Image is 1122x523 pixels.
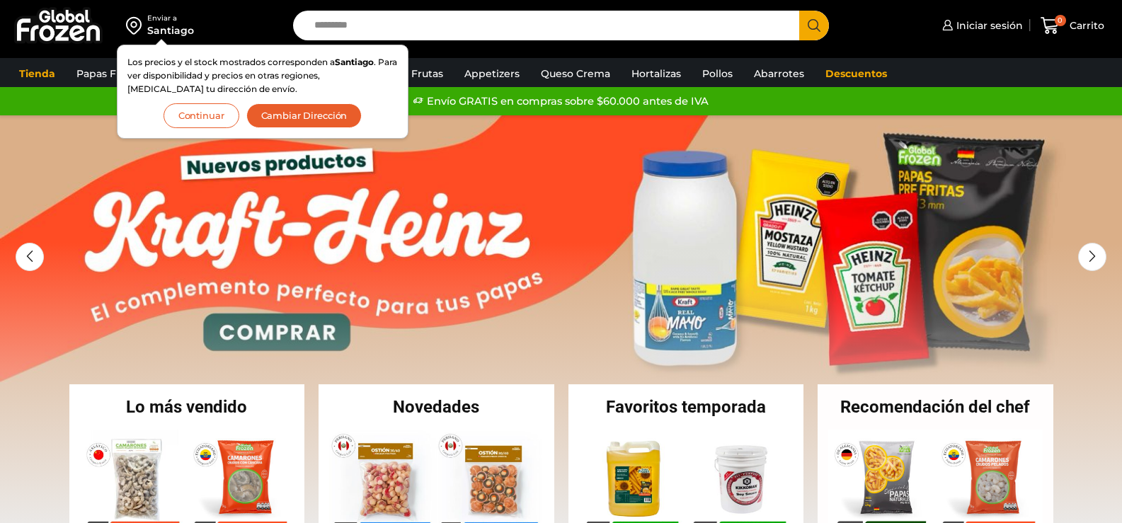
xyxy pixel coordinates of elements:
a: Abarrotes [747,60,811,87]
p: Los precios y el stock mostrados corresponden a . Para ver disponibilidad y precios en otras regi... [127,55,398,96]
h2: Favoritos temporada [568,398,804,415]
div: Previous slide [16,243,44,271]
button: Search button [799,11,829,40]
h2: Recomendación del chef [818,398,1053,415]
a: Queso Crema [534,60,617,87]
h2: Lo más vendido [69,398,305,415]
button: Continuar [164,103,239,128]
span: Carrito [1066,18,1104,33]
a: Papas Fritas [69,60,145,87]
a: Tienda [12,60,62,87]
a: Iniciar sesión [939,11,1023,40]
button: Cambiar Dirección [246,103,362,128]
h2: Novedades [319,398,554,415]
div: Santiago [147,23,194,38]
a: 0 Carrito [1037,9,1108,42]
span: 0 [1055,15,1066,26]
img: address-field-icon.svg [126,13,147,38]
a: Pollos [695,60,740,87]
strong: Santiago [335,57,374,67]
div: Next slide [1078,243,1106,271]
a: Appetizers [457,60,527,87]
span: Iniciar sesión [953,18,1023,33]
a: Descuentos [818,60,894,87]
div: Enviar a [147,13,194,23]
a: Hortalizas [624,60,688,87]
